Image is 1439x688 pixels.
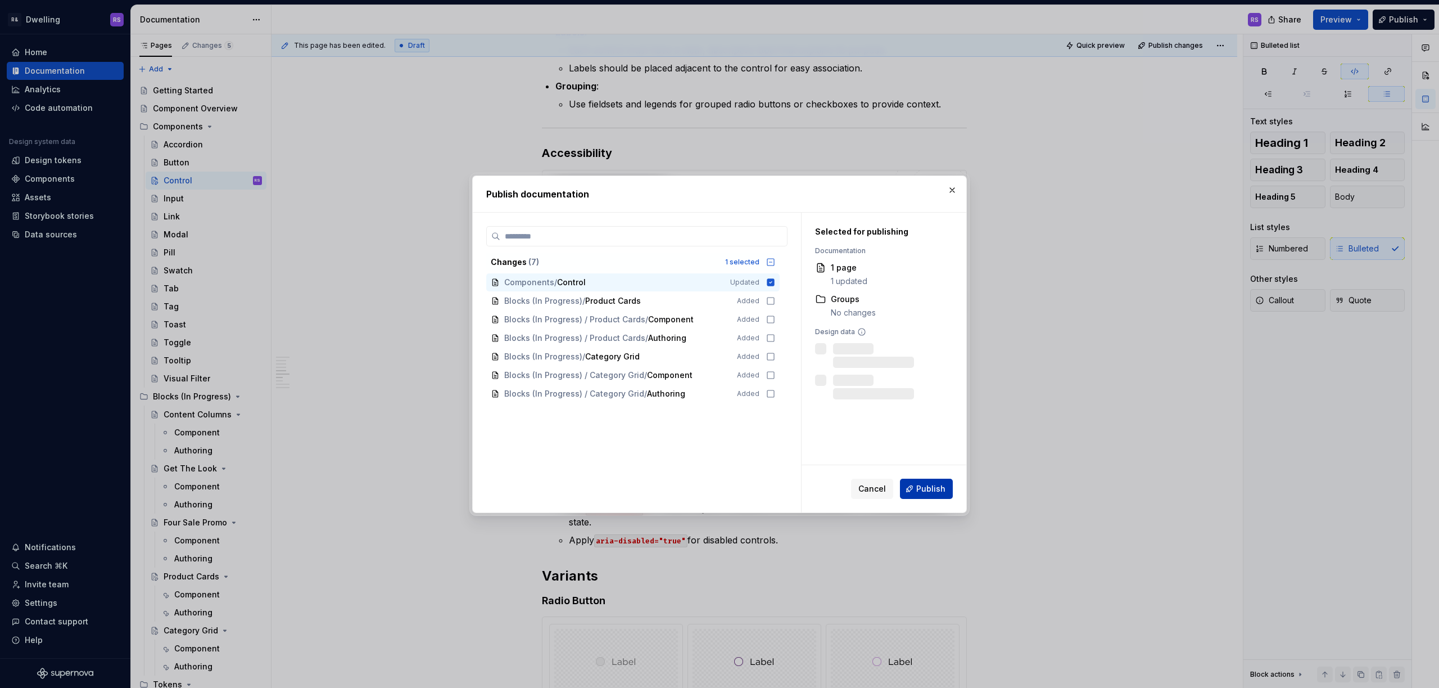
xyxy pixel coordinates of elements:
[557,277,586,288] span: Control
[730,278,759,287] span: Updated
[737,352,759,361] span: Added
[647,370,693,381] span: Component
[486,187,953,201] h2: Publish documentation
[504,295,582,307] span: Blocks (In Progress)
[916,483,945,494] span: Publish
[504,277,554,288] span: Components
[504,332,645,344] span: Blocks (In Progress) / Product Cards
[725,258,759,267] div: 1 selected
[831,262,867,273] div: 1 page
[504,388,644,399] span: Blocks (In Progress) / Category Grid
[528,257,539,267] span: ( 7 )
[815,246,947,255] div: Documentation
[644,370,647,381] span: /
[858,483,886,494] span: Cancel
[851,479,893,499] button: Cancel
[504,351,582,362] span: Blocks (In Progress)
[582,351,585,362] span: /
[585,351,640,362] span: Category Grid
[647,388,685,399] span: Authoring
[737,315,759,324] span: Added
[737,334,759,343] span: Added
[737,389,759,398] span: Added
[737,296,759,305] span: Added
[504,370,644,381] span: Blocks (In Progress) / Category Grid
[491,257,718,268] div: Changes
[815,327,947,336] div: Design data
[504,314,645,325] span: Blocks (In Progress) / Product Cards
[582,295,585,307] span: /
[831,276,867,287] div: 1 updated
[644,388,647,399] span: /
[554,277,557,288] span: /
[645,314,648,325] span: /
[648,332,686,344] span: Authoring
[831,307,876,318] div: No changes
[900,479,953,499] button: Publish
[585,295,641,307] span: Product Cards
[645,332,648,344] span: /
[815,226,947,237] div: Selected for publishing
[737,371,759,380] span: Added
[648,314,694,325] span: Component
[831,294,876,305] div: Groups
